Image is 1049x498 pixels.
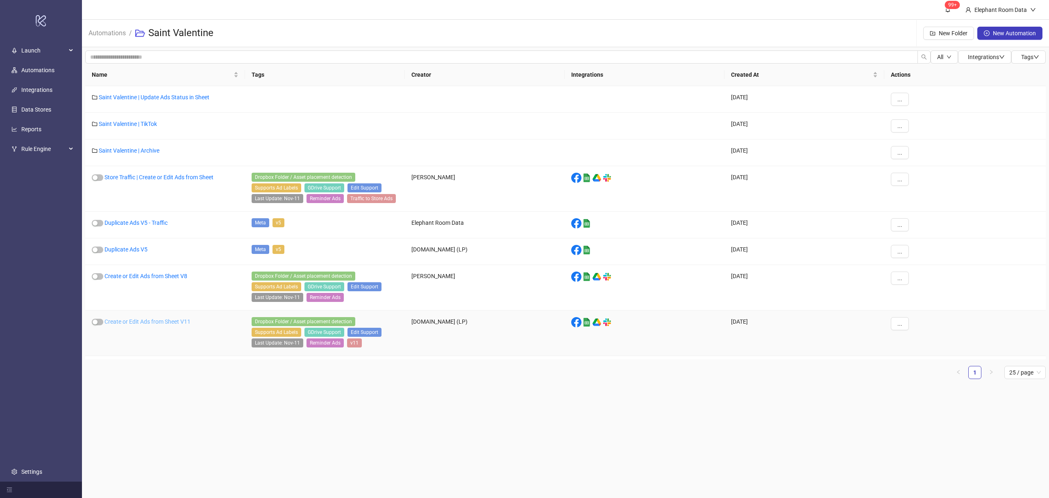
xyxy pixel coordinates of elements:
div: [DATE] [724,113,884,139]
span: down [1033,54,1039,60]
span: left [956,370,961,375]
div: [DATE] [724,238,884,265]
span: Meta [252,218,269,227]
span: v11 [347,338,362,347]
button: ... [891,317,909,330]
span: Last Update: Nov-11 [252,194,303,203]
span: Meta [252,245,269,254]
h3: Saint Valentine [148,27,213,40]
span: menu-fold [7,487,12,493]
span: Created At [731,70,871,79]
sup: 1779 [945,1,960,9]
span: plus-circle [984,30,990,36]
a: Automations [87,28,127,37]
button: left [952,366,965,379]
a: Duplicate Ads V5 - Traffic [104,219,168,226]
span: Tags [1021,54,1039,60]
li: / [129,20,132,46]
a: Integrations [21,87,52,93]
span: ... [897,275,902,281]
span: Reminder Ads [307,338,344,347]
li: 1 [968,366,981,379]
div: [DATE] [724,86,884,113]
span: ... [897,320,902,327]
span: ... [897,123,902,129]
li: Previous Page [952,366,965,379]
span: Integrations [968,54,1005,60]
div: Elephant Room Data [971,5,1030,14]
span: down [947,55,951,59]
div: [DATE] [724,139,884,166]
a: Reports [21,126,41,132]
span: rocket [11,48,17,53]
button: ... [891,93,909,106]
span: Dropbox Folder / Asset placement detection [252,272,355,281]
a: Duplicate Ads V5 [104,246,148,253]
span: Edit Support [347,282,381,291]
button: right [985,366,998,379]
span: folder [92,94,98,100]
button: New Automation [977,27,1042,40]
span: Traffic to Store Ads [347,194,396,203]
span: Reminder Ads [307,194,344,203]
span: down [1030,7,1036,13]
span: Reminder Ads [307,293,344,302]
button: ... [891,272,909,285]
span: All [937,54,943,60]
span: v5 [272,245,284,254]
button: Integrationsdown [958,50,1011,64]
span: right [989,370,994,375]
span: Supports Ad Labels [252,282,301,291]
span: Dropbox Folder / Asset placement detection [252,317,355,326]
div: [PERSON_NAME] [405,265,565,311]
div: [DOMAIN_NAME] (LP) [405,238,565,265]
span: GDrive Support [304,282,344,291]
div: [DATE] [724,265,884,311]
span: Edit Support [347,328,381,337]
span: bell [945,7,951,12]
span: down [999,54,1005,60]
th: Actions [884,64,1046,86]
a: 1 [969,366,981,379]
a: Create or Edit Ads from Sheet V8 [104,273,187,279]
button: ... [891,146,909,159]
button: ... [891,245,909,258]
span: Rule Engine [21,141,66,157]
div: [DOMAIN_NAME] (LP) [405,311,565,356]
div: [DATE] [724,311,884,356]
div: [PERSON_NAME] [405,166,565,212]
th: Created At [724,64,884,86]
span: GDrive Support [304,328,344,337]
span: ... [897,176,902,183]
span: Edit Support [347,183,381,192]
div: Page Size [1004,366,1046,379]
a: Saint Valentine | TikTok [99,121,157,127]
span: ... [897,248,902,255]
span: Name [92,70,232,79]
span: folder-add [930,30,935,36]
span: Supports Ad Labels [252,328,301,337]
span: New Folder [939,30,967,37]
span: GDrive Support [304,183,344,192]
div: [DATE] [724,166,884,212]
span: folder [92,148,98,153]
button: Tagsdown [1011,50,1046,64]
span: Supports Ad Labels [252,183,301,192]
button: ... [891,119,909,132]
span: ... [897,149,902,156]
span: search [921,54,927,60]
div: Elephant Room Data [405,212,565,238]
button: New Folder [923,27,974,40]
button: Alldown [931,50,958,64]
a: Store Traffic | Create or Edit Ads from Sheet [104,174,213,180]
li: Next Page [985,366,998,379]
span: ... [897,96,902,103]
button: ... [891,218,909,231]
span: folder-open [135,28,145,38]
a: Saint Valentine | Archive [99,147,159,154]
th: Name [85,64,245,86]
span: 25 / page [1009,366,1041,379]
a: Settings [21,468,42,475]
span: Launch [21,42,66,59]
span: v5 [272,218,284,227]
